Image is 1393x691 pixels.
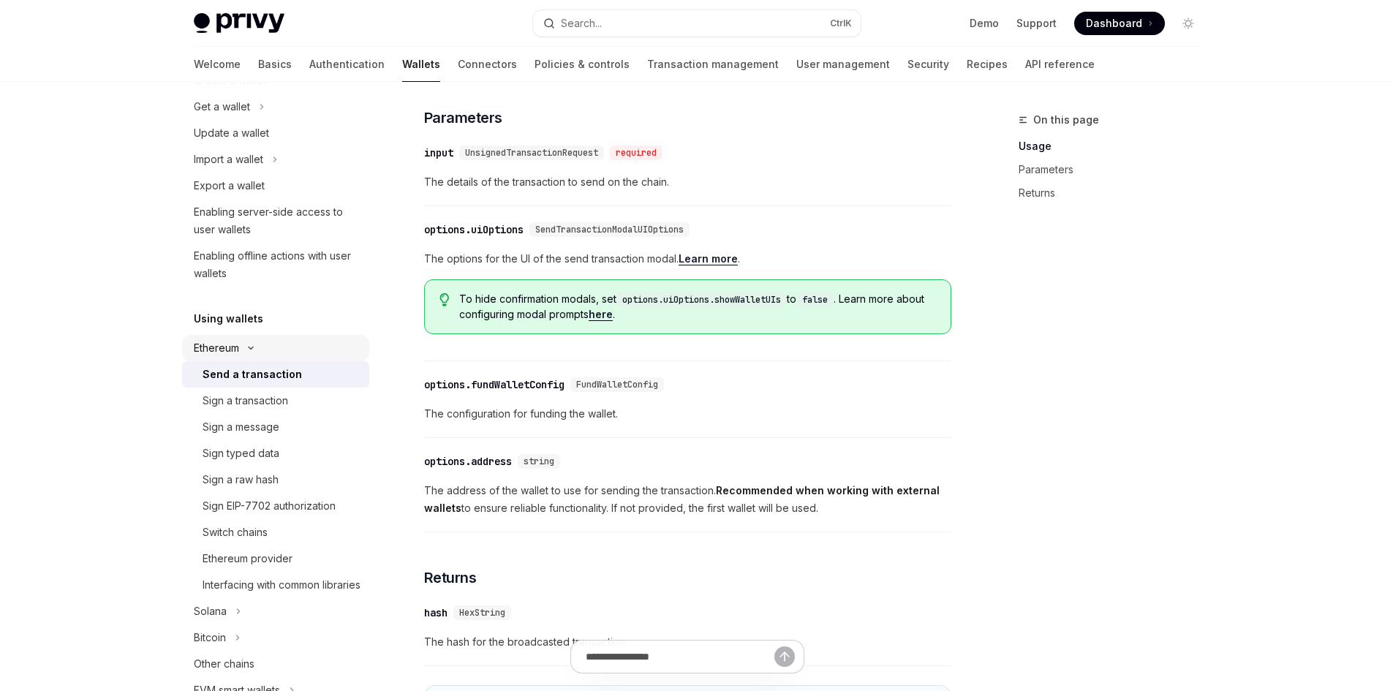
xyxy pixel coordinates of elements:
[424,454,512,469] div: options.address
[182,545,369,572] a: Ethereum provider
[796,47,890,82] a: User management
[203,418,279,436] div: Sign a message
[424,377,565,392] div: options.fundWalletConfig
[182,414,369,440] a: Sign a message
[194,310,263,328] h5: Using wallets
[524,456,554,467] span: string
[424,107,502,128] span: Parameters
[1033,111,1099,129] span: On this page
[1019,158,1212,181] a: Parameters
[182,572,369,598] a: Interfacing with common libraries
[424,567,477,588] span: Returns
[182,467,369,493] a: Sign a raw hash
[589,308,613,321] a: here
[1019,181,1212,205] a: Returns
[182,120,369,146] a: Update a wallet
[533,10,861,37] button: Search...CtrlK
[194,339,239,357] div: Ethereum
[194,203,360,238] div: Enabling server-side access to user wallets
[1019,135,1212,158] a: Usage
[970,16,999,31] a: Demo
[424,146,453,160] div: input
[194,655,254,673] div: Other chains
[679,252,738,265] a: Learn more
[203,576,360,594] div: Interfacing with common libraries
[258,47,292,82] a: Basics
[182,440,369,467] a: Sign typed data
[535,224,684,235] span: SendTransactionModalUIOptions
[203,445,279,462] div: Sign typed data
[194,177,265,195] div: Export a wallet
[402,47,440,82] a: Wallets
[774,646,795,667] button: Send message
[194,247,360,282] div: Enabling offline actions with user wallets
[182,388,369,414] a: Sign a transaction
[1016,16,1057,31] a: Support
[203,392,288,409] div: Sign a transaction
[561,15,602,32] div: Search...
[647,47,779,82] a: Transaction management
[194,47,241,82] a: Welcome
[535,47,630,82] a: Policies & controls
[182,243,369,287] a: Enabling offline actions with user wallets
[194,124,269,142] div: Update a wallet
[1025,47,1095,82] a: API reference
[424,222,524,237] div: options.uiOptions
[194,98,250,116] div: Get a wallet
[424,482,951,517] span: The address of the wallet to use for sending the transaction. to ensure reliable functionality. I...
[182,519,369,545] a: Switch chains
[796,292,834,307] code: false
[182,651,369,677] a: Other chains
[194,13,284,34] img: light logo
[610,146,662,160] div: required
[459,607,505,619] span: HexString
[424,605,448,620] div: hash
[967,47,1008,82] a: Recipes
[458,47,517,82] a: Connectors
[203,497,336,515] div: Sign EIP-7702 authorization
[203,366,302,383] div: Send a transaction
[424,405,951,423] span: The configuration for funding the wallet.
[182,493,369,519] a: Sign EIP-7702 authorization
[182,173,369,199] a: Export a wallet
[616,292,787,307] code: options.uiOptions.showWalletUIs
[830,18,852,29] span: Ctrl K
[203,550,292,567] div: Ethereum provider
[459,292,935,322] span: To hide confirmation modals, set to . Learn more about configuring modal prompts .
[194,629,226,646] div: Bitcoin
[194,603,227,620] div: Solana
[194,151,263,168] div: Import a wallet
[203,524,268,541] div: Switch chains
[576,379,658,390] span: FundWalletConfig
[182,361,369,388] a: Send a transaction
[182,199,369,243] a: Enabling server-side access to user wallets
[203,471,279,488] div: Sign a raw hash
[465,147,598,159] span: UnsignedTransactionRequest
[424,173,951,191] span: The details of the transaction to send on the chain.
[1177,12,1200,35] button: Toggle dark mode
[1074,12,1165,35] a: Dashboard
[439,293,450,306] svg: Tip
[1086,16,1142,31] span: Dashboard
[424,250,951,268] span: The options for the UI of the send transaction modal. .
[907,47,949,82] a: Security
[309,47,385,82] a: Authentication
[424,633,951,651] span: The hash for the broadcasted transaction.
